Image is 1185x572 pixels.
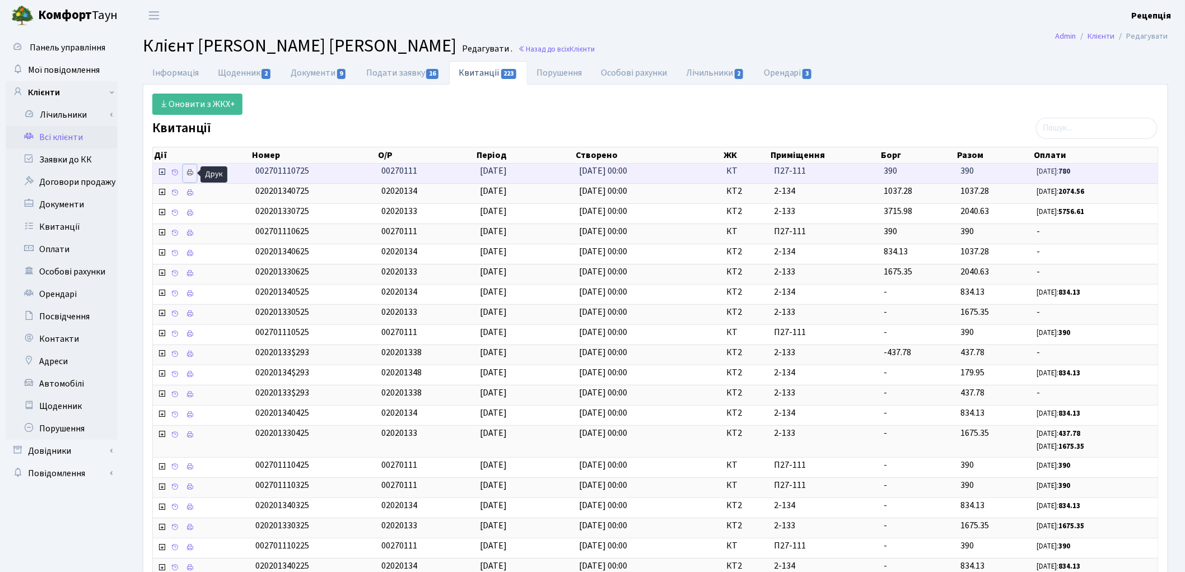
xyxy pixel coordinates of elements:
[1059,561,1081,571] b: 834.13
[727,185,765,198] span: КТ2
[727,499,765,512] span: КТ2
[337,69,346,79] span: 9
[1059,207,1085,217] b: 5756.61
[1037,287,1081,297] small: [DATE]:
[1037,266,1154,278] span: -
[476,147,575,163] th: Період
[579,205,627,217] span: [DATE] 00:00
[774,306,875,319] span: 2-133
[579,560,627,572] span: [DATE] 00:00
[1059,429,1081,439] b: 437.78
[774,286,875,299] span: 2-134
[579,499,627,511] span: [DATE] 00:00
[255,165,309,177] span: 002701110725
[1059,166,1071,176] b: 780
[592,61,677,85] a: Особові рахунки
[735,69,744,79] span: 2
[6,59,118,81] a: Мої повідомлення
[579,266,627,278] span: [DATE] 00:00
[884,387,888,399] span: -
[480,499,507,511] span: [DATE]
[381,560,417,572] span: 02020134
[480,185,507,197] span: [DATE]
[960,366,985,379] span: 179.95
[6,395,118,417] a: Щоденник
[727,245,765,258] span: КТ2
[1037,501,1081,511] small: [DATE]:
[6,126,118,148] a: Всі клієнти
[727,286,765,299] span: КТ2
[38,6,118,25] span: Таун
[1059,441,1085,452] b: 1675.35
[957,147,1033,163] th: Разом
[579,165,627,177] span: [DATE] 00:00
[677,61,754,85] a: Лічильники
[480,479,507,491] span: [DATE]
[480,459,507,471] span: [DATE]
[960,519,989,532] span: 1675.35
[774,479,875,492] span: П27-111
[1088,30,1115,42] a: Клієнти
[960,479,974,491] span: 390
[480,165,507,177] span: [DATE]
[769,147,880,163] th: Приміщення
[579,540,627,552] span: [DATE] 00:00
[6,283,118,305] a: Орендарі
[579,225,627,238] span: [DATE] 00:00
[255,499,309,511] span: 020201340325
[1037,225,1154,238] span: -
[960,499,985,511] span: 834.13
[727,407,765,420] span: КТ2
[884,366,888,379] span: -
[208,61,281,85] a: Щоденник
[1132,10,1172,22] b: Рецепція
[426,69,438,79] span: 16
[1036,118,1158,139] input: Пошук...
[727,387,765,399] span: КТ2
[381,479,417,491] span: 00270111
[11,4,34,27] img: logo.png
[960,205,989,217] span: 2040.63
[381,326,417,338] span: 00270111
[262,69,270,79] span: 2
[880,147,957,163] th: Борг
[255,459,309,471] span: 002701110425
[579,366,627,379] span: [DATE] 00:00
[381,499,417,511] span: 02020134
[774,346,875,359] span: 2-133
[6,238,118,261] a: Оплати
[1039,25,1185,48] nav: breadcrumb
[727,366,765,379] span: КТ2
[579,185,627,197] span: [DATE] 00:00
[518,44,595,54] a: Назад до всіхКлієнти
[6,171,118,193] a: Договори продажу
[727,225,765,238] span: КТ
[727,306,765,319] span: КТ2
[579,427,627,439] span: [DATE] 00:00
[480,519,507,532] span: [DATE]
[30,41,105,54] span: Панель управління
[803,69,811,79] span: 3
[460,44,512,54] small: Редагувати .
[727,479,765,492] span: КТ
[884,326,888,338] span: -
[480,560,507,572] span: [DATE]
[722,147,769,163] th: ЖК
[449,61,527,85] a: Квитанції
[1037,461,1071,471] small: [DATE]:
[1037,387,1154,399] span: -
[381,266,417,278] span: 02020133
[251,147,377,163] th: Номер
[1037,441,1085,452] small: [DATE]:
[570,44,595,54] span: Клієнти
[884,499,888,511] span: -
[727,427,765,440] span: КТ2
[381,286,417,298] span: 02020134
[381,387,422,399] span: 020201338
[774,245,875,258] span: 2-134
[1059,328,1071,338] b: 390
[960,326,974,338] span: 390
[579,286,627,298] span: [DATE] 00:00
[6,36,118,59] a: Панель управління
[1059,408,1081,418] b: 834.13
